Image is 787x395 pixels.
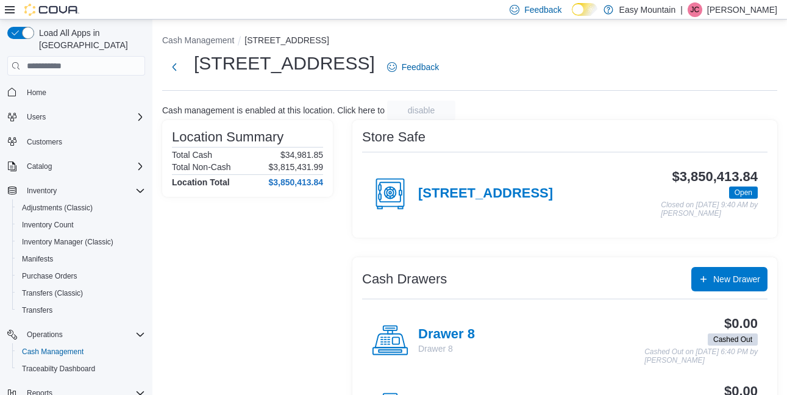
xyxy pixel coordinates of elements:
h4: $3,850,413.84 [268,177,323,187]
a: Transfers (Classic) [17,286,88,301]
button: Inventory Count [12,216,150,233]
button: Traceabilty Dashboard [12,360,150,377]
span: Home [27,88,46,98]
p: $34,981.85 [280,150,323,160]
span: Purchase Orders [22,271,77,281]
h3: $3,850,413.84 [672,169,758,184]
button: Catalog [2,158,150,175]
p: [PERSON_NAME] [707,2,777,17]
button: Operations [22,327,68,342]
span: Cash Management [22,347,84,357]
button: Catalog [22,159,57,174]
button: Transfers (Classic) [12,285,150,302]
button: Inventory [22,183,62,198]
p: Closed on [DATE] 9:40 AM by [PERSON_NAME] [661,201,758,218]
p: Cash management is enabled at this location. Click here to [162,105,385,115]
h3: Location Summary [172,130,283,144]
h4: [STREET_ADDRESS] [418,186,553,202]
span: Manifests [17,252,145,266]
span: Catalog [27,162,52,171]
button: Purchase Orders [12,268,150,285]
h1: [STREET_ADDRESS] [194,51,375,76]
a: Inventory Count [17,218,79,232]
span: Customers [27,137,62,147]
span: Transfers [17,303,145,318]
span: Inventory [22,183,145,198]
button: Inventory Manager (Classic) [12,233,150,251]
p: Drawer 8 [418,343,475,355]
a: Home [22,85,51,100]
p: Easy Mountain [619,2,676,17]
p: Cashed Out on [DATE] 6:40 PM by [PERSON_NAME] [644,348,758,365]
button: Cash Management [12,343,150,360]
span: Adjustments (Classic) [22,203,93,213]
p: $3,815,431.99 [268,162,323,172]
span: Cashed Out [708,333,758,346]
a: Cash Management [17,344,88,359]
span: Customers [22,134,145,149]
span: Transfers (Classic) [17,286,145,301]
span: Feedback [524,4,561,16]
a: Adjustments (Classic) [17,201,98,215]
a: Customers [22,135,67,149]
span: Operations [22,327,145,342]
button: Adjustments (Classic) [12,199,150,216]
span: Traceabilty Dashboard [17,361,145,376]
button: Manifests [12,251,150,268]
span: Cash Management [17,344,145,359]
span: Users [22,110,145,124]
button: Operations [2,326,150,343]
span: JC [691,2,700,17]
h3: Store Safe [362,130,426,144]
div: Josh Chilton [688,2,702,17]
button: Inventory [2,182,150,199]
span: Open [735,187,752,198]
a: Purchase Orders [17,269,82,283]
button: Users [2,109,150,126]
span: Home [22,84,145,99]
a: Feedback [382,55,444,79]
span: Load All Apps in [GEOGRAPHIC_DATA] [34,27,145,51]
span: Inventory [27,186,57,196]
h6: Total Non-Cash [172,162,231,172]
span: Open [729,187,758,199]
span: Purchase Orders [17,269,145,283]
button: Next [162,55,187,79]
span: Inventory Count [17,218,145,232]
span: Transfers (Classic) [22,288,83,298]
h6: Total Cash [172,150,212,160]
span: Catalog [22,159,145,174]
button: Users [22,110,51,124]
span: Operations [27,330,63,340]
span: Traceabilty Dashboard [22,364,95,374]
a: Transfers [17,303,57,318]
span: Cashed Out [713,334,752,345]
button: disable [387,101,455,120]
h3: $0.00 [724,316,758,331]
span: Adjustments (Classic) [17,201,145,215]
a: Traceabilty Dashboard [17,361,100,376]
button: Transfers [12,302,150,319]
span: Feedback [402,61,439,73]
button: New Drawer [691,267,767,291]
button: Customers [2,133,150,151]
span: Inventory Manager (Classic) [22,237,113,247]
span: disable [408,104,435,116]
button: Home [2,83,150,101]
nav: An example of EuiBreadcrumbs [162,34,777,49]
span: Inventory Count [22,220,74,230]
button: [STREET_ADDRESS] [244,35,329,45]
h4: Location Total [172,177,230,187]
span: Transfers [22,305,52,315]
button: Cash Management [162,35,234,45]
span: New Drawer [713,273,760,285]
span: Users [27,112,46,122]
a: Inventory Manager (Classic) [17,235,118,249]
a: Manifests [17,252,58,266]
p: | [680,2,683,17]
span: Inventory Manager (Classic) [17,235,145,249]
span: Manifests [22,254,53,264]
input: Dark Mode [572,3,597,16]
h4: Drawer 8 [418,327,475,343]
